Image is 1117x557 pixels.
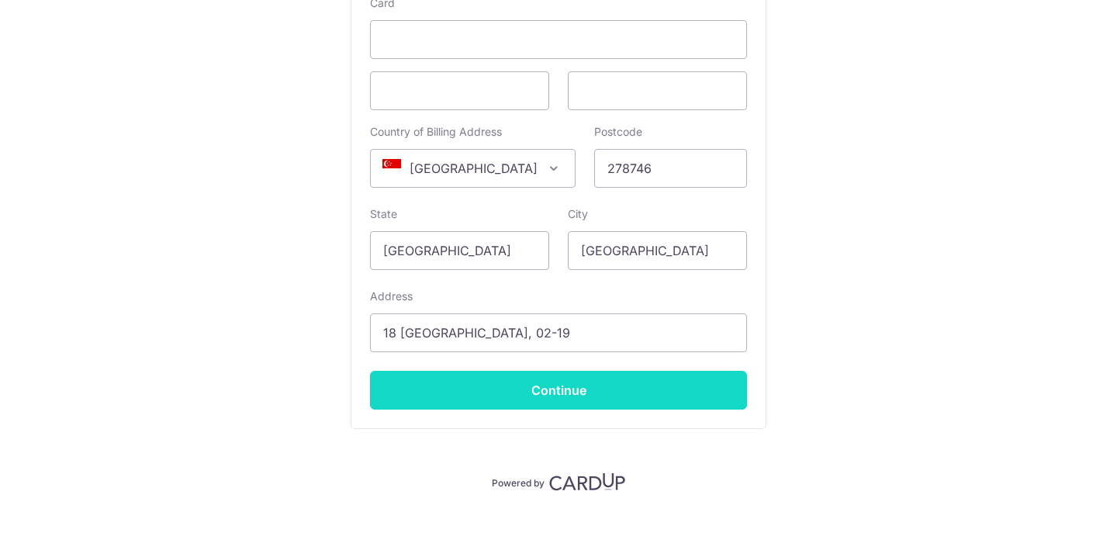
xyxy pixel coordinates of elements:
iframe: Secure card security code input frame [581,81,734,100]
iframe: Secure card number input frame [383,30,734,49]
img: CardUp [549,472,625,491]
input: Continue [370,371,747,410]
iframe: Secure card expiration date input frame [383,81,536,100]
span: Singapore [370,149,576,188]
span: Singapore [371,150,575,187]
p: Powered by [492,474,545,490]
label: State [370,206,397,222]
label: Address [370,289,413,304]
label: Postcode [594,124,642,140]
label: Country of Billing Address [370,124,502,140]
label: City [568,206,588,222]
input: Example 123456 [594,149,747,188]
